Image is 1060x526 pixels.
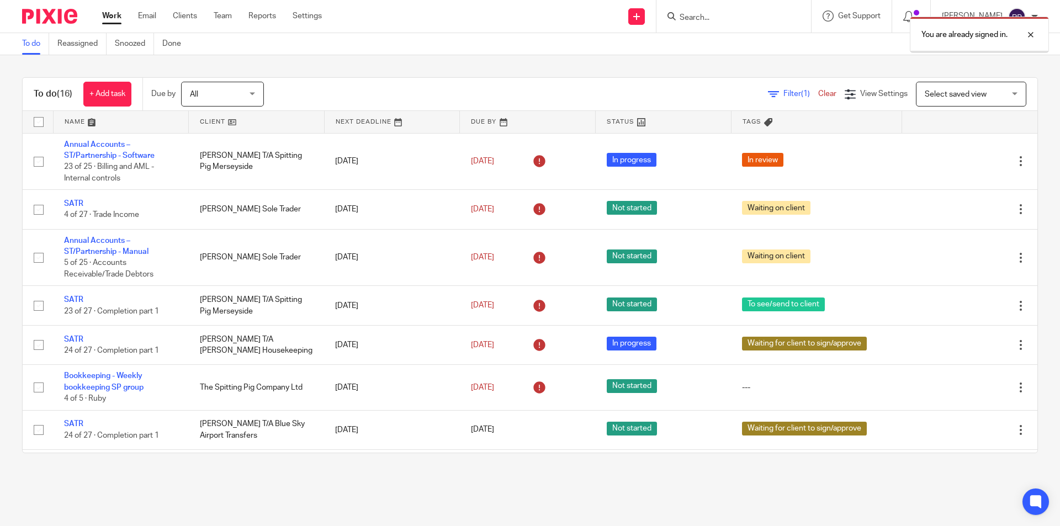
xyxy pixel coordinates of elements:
td: [PERSON_NAME] T/A [PERSON_NAME] Housekeeping [189,325,325,364]
p: You are already signed in. [921,29,1008,40]
span: Waiting for client to sign/approve [742,337,867,350]
a: Work [102,10,121,22]
a: Reassigned [57,33,107,55]
td: [PERSON_NAME] T/A Spitting Pig Merseyside [189,133,325,190]
span: Not started [607,249,657,263]
span: [DATE] [471,426,494,434]
a: Annual Accounts – ST/Partnership - Manual [64,237,149,256]
span: Not started [607,201,657,215]
div: --- [742,382,891,393]
a: Settings [293,10,322,22]
span: (16) [57,89,72,98]
td: [DATE] [324,325,460,364]
span: 4 of 27 · Trade Income [64,211,139,219]
td: [DATE] [324,133,460,190]
span: Not started [607,379,657,393]
a: To do [22,33,49,55]
span: Select saved view [925,91,987,98]
span: Not started [607,422,657,435]
td: [DATE] [324,286,460,325]
span: [DATE] [471,253,494,261]
a: + Add task [83,82,131,107]
span: To see/send to client [742,297,825,311]
td: [PERSON_NAME] T/A Blue Sky Airport Transfers [189,449,325,495]
td: [DATE] [324,365,460,410]
a: Email [138,10,156,22]
span: [DATE] [471,341,494,349]
span: 5 of 25 · Accounts Receivable/Trade Debtors [64,259,153,279]
img: Pixie [22,9,77,24]
span: All [190,91,198,98]
span: [DATE] [471,205,494,213]
span: 23 of 27 · Completion part 1 [64,307,159,315]
span: In progress [607,337,656,350]
span: [DATE] [471,384,494,391]
span: 24 of 27 · Completion part 1 [64,347,159,354]
a: SATR [64,200,83,208]
td: [DATE] [324,410,460,449]
a: Team [214,10,232,22]
td: [DATE] [324,449,460,495]
a: Done [162,33,189,55]
td: [PERSON_NAME] T/A Spitting Pig Merseyside [189,286,325,325]
span: Not started [607,297,657,311]
td: [DATE] [324,190,460,229]
td: [PERSON_NAME] Sole Trader [189,229,325,286]
a: Snoozed [115,33,154,55]
span: In review [742,153,783,167]
a: Clear [818,90,836,98]
span: In progress [607,153,656,167]
td: [PERSON_NAME] Sole Trader [189,190,325,229]
span: Waiting on client [742,201,810,215]
span: Tags [743,119,761,125]
td: [DATE] [324,229,460,286]
a: SATR [64,296,83,304]
td: [PERSON_NAME] T/A Blue Sky Airport Transfers [189,410,325,449]
span: 23 of 25 · Billing and AML - Internal controls [64,163,154,182]
span: [DATE] [471,302,494,310]
a: Clients [173,10,197,22]
a: Annual Accounts – ST/Partnership - Software [64,141,155,160]
span: View Settings [860,90,908,98]
a: Bookkeeping - Weekly bookkeeping SP group [64,372,144,391]
td: The Spitting Pig Company Ltd [189,365,325,410]
a: SATR [64,336,83,343]
span: (1) [801,90,810,98]
h1: To do [34,88,72,100]
img: svg%3E [1008,8,1026,25]
a: Reports [248,10,276,22]
span: Waiting on client [742,249,810,263]
span: Waiting for client to sign/approve [742,422,867,435]
p: Due by [151,88,176,99]
a: SATR [64,420,83,428]
span: 24 of 27 · Completion part 1 [64,432,159,439]
span: [DATE] [471,157,494,165]
span: Filter [783,90,818,98]
span: 4 of 5 · Ruby [64,395,106,402]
